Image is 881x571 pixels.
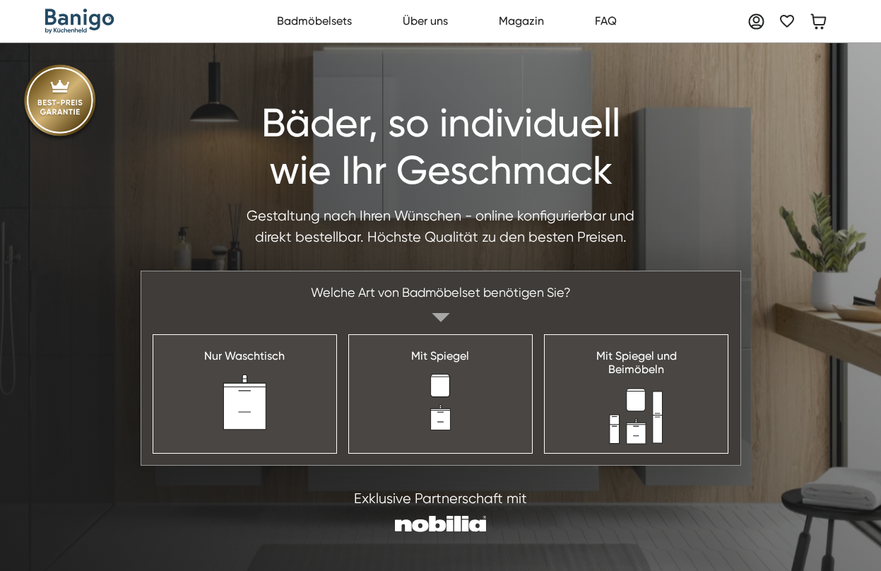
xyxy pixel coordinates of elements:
[45,8,114,34] a: home
[395,7,456,35] a: Über uns
[204,349,285,363] div: Nur Waschtisch
[300,271,582,313] div: Welche Art von Badmöbelset benötigen Sie?
[348,334,533,453] a: Mit Spiegel
[587,7,625,35] a: FAQ
[243,100,639,194] h1: Bäder, so individuell wie Ihr Geschmack
[544,334,728,453] a: Mit Spiegel undBeimöbeln
[411,349,469,363] div: Mit Spiegel
[491,7,552,35] a: Magazin
[596,349,677,376] div: Mit Spiegel und Beimöbeln
[269,7,360,35] a: Badmöbelsets
[153,334,337,453] a: Nur Waschtisch
[354,488,527,510] div: Exklusive Partnerschaft mit
[243,206,639,248] div: Gestaltung nach Ihren Wünschen - online konfigurierbar und direkt bestellbar. Höchste Qualität zu...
